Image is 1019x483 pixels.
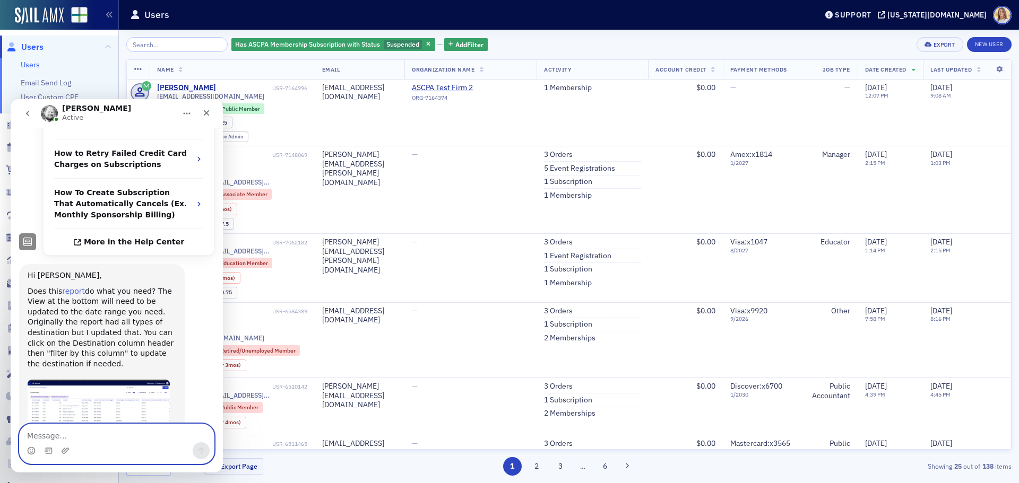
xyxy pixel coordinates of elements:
[887,10,987,20] div: [US_STATE][DOMAIN_NAME]
[6,413,53,425] a: Connect
[218,85,307,92] div: USR-7164996
[322,66,340,73] span: Email
[865,92,888,99] time: 12:07 PM
[930,438,952,448] span: [DATE]
[980,461,995,471] strong: 138
[412,83,508,93] a: ASCPA Test Firm 2
[730,66,787,73] span: Payment Methods
[805,150,850,160] div: Manager
[231,38,435,51] div: Suspended
[235,40,380,48] span: Has ASCPA Membership Subscription with Status
[865,150,887,159] span: [DATE]
[6,142,92,153] a: Events & Products
[544,191,592,200] a: 1 Membership
[412,66,474,73] span: Organization Name
[730,160,790,166] span: 1 / 2027
[33,40,203,80] div: How to Retry Failed Credit Card Charges on Subscriptions
[930,306,952,315] span: [DATE]
[9,325,203,343] textarea: Message…
[6,322,44,334] a: Tasks
[696,381,715,391] span: $0.00
[696,306,715,315] span: $0.00
[730,237,767,247] span: Visa : x1047
[6,187,73,198] a: Registrations
[730,247,790,254] span: 8 / 2027
[865,391,885,398] time: 4:39 PM
[182,343,199,360] button: Send a message…
[930,247,951,254] time: 2:15 PM
[157,391,307,399] span: [PERSON_NAME][EMAIL_ADDRESS][DOMAIN_NAME]
[805,382,850,400] div: Public Accountant
[126,37,228,52] input: Search…
[15,7,64,24] a: SailAMX
[220,403,258,411] span: Public Member
[544,333,595,343] a: 2 Memberships
[412,438,418,448] span: —
[544,251,611,261] a: 1 Event Registration
[322,382,398,410] div: [PERSON_NAME][EMAIL_ADDRESS][DOMAIN_NAME]
[930,391,951,398] time: 4:45 PM
[6,458,53,470] a: Imports
[220,259,268,267] span: Education Member
[655,66,706,73] span: Account Credit
[544,278,592,288] a: 1 Membership
[805,238,850,247] div: Educator
[865,447,885,455] time: 4:10 PM
[412,150,418,159] span: —
[527,457,546,476] button: 2
[930,381,952,391] span: [DATE]
[33,347,42,356] button: Gif picker
[930,150,952,159] span: [DATE]
[930,66,972,73] span: Last Updated
[730,448,790,455] span: 9 / 2026
[730,438,790,448] span: Mastercard : x3565
[544,164,615,173] a: 5 Event Registrations
[544,177,592,187] a: 1 Subscription
[930,315,951,322] time: 8:16 PM
[865,66,906,73] span: Date Created
[544,238,573,247] a: 3 Orders
[865,237,887,247] span: [DATE]
[157,178,307,186] span: [PERSON_NAME][EMAIL_ADDRESS][PERSON_NAME][DOMAIN_NAME]
[823,66,850,73] span: Job Type
[21,92,79,102] a: User Custom CPE
[157,92,264,100] span: [EMAIL_ADDRESS][DOMAIN_NAME]
[157,345,300,356] div: Inactive (Past Due): Inactive (Past Due): Retired/Unemployed Member
[444,38,488,51] button: AddFilter
[21,78,71,87] a: Email Send Log
[6,300,52,312] a: Content
[730,391,790,398] span: 1 / 2030
[696,438,715,448] span: $0.00
[16,347,25,356] button: Emoji picker
[551,457,570,476] button: 3
[865,315,885,322] time: 7:58 PM
[930,237,952,247] span: [DATE]
[21,60,40,69] a: Users
[6,232,73,244] a: Memberships
[805,306,850,316] div: Other
[544,306,573,316] a: 3 Orders
[952,461,963,471] strong: 25
[6,345,63,357] a: E-Learning
[6,277,84,289] a: Email Marketing
[33,80,203,130] div: How To Create Subscription That Automatically Cancels (Ex. Monthly Sponsorship Billing)
[157,66,174,73] span: Name
[386,40,419,48] span: Suspended
[865,438,887,448] span: [DATE]
[272,441,307,447] div: USR-6511465
[33,130,203,156] a: More in the Help Center
[575,461,590,471] span: …
[11,99,223,472] iframe: Intercom live chat
[220,347,296,354] span: Retired/Unemployed Member
[544,320,592,329] a: 1 Subscription
[544,382,573,391] a: 3 Orders
[544,409,595,418] a: 2 Memberships
[6,368,71,380] a: Automations
[696,150,715,159] span: $0.00
[6,436,51,447] a: Exports
[696,237,715,247] span: $0.00
[204,458,263,475] button: Export Page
